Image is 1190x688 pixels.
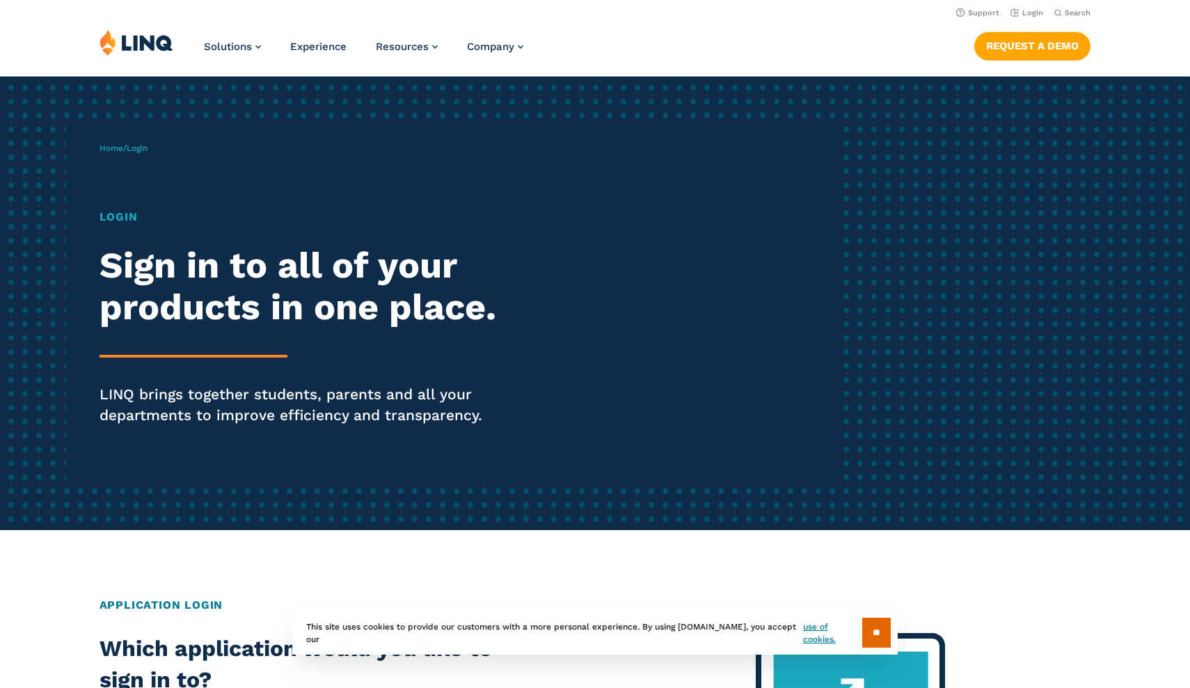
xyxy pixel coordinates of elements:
[204,40,252,53] span: Solutions
[956,8,999,17] a: Support
[803,621,862,646] a: use of cookies.
[100,245,558,328] h2: Sign in to all of your products in one place.
[1010,8,1043,17] a: Login
[100,143,148,153] span: /
[1054,8,1090,18] button: Open Search Bar
[467,40,523,53] a: Company
[100,143,123,153] a: Home
[974,29,1090,60] nav: Button Navigation
[204,40,261,53] a: Solutions
[100,29,173,56] img: LINQ | K‑12 Software
[100,209,558,225] h1: Login
[376,40,438,53] a: Resources
[100,384,558,426] p: LINQ brings together students, parents and all your departments to improve efficiency and transpa...
[1065,8,1090,17] span: Search
[292,611,898,655] div: This site uses cookies to provide our customers with a more personal experience. By using [DOMAIN...
[290,40,347,53] a: Experience
[100,597,1091,614] h2: Application Login
[127,143,148,153] span: Login
[204,29,523,75] nav: Primary Navigation
[376,40,429,53] span: Resources
[974,32,1090,60] a: Request a Demo
[467,40,514,53] span: Company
